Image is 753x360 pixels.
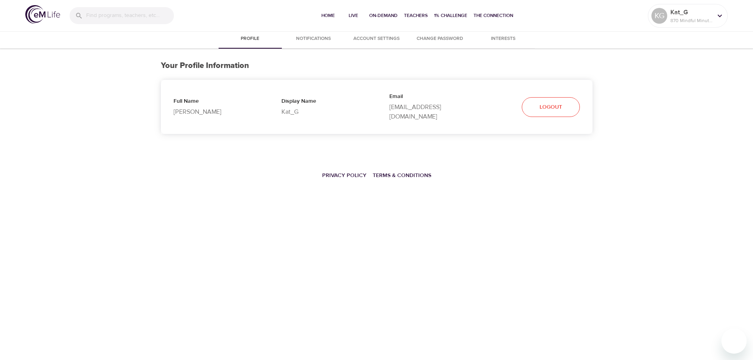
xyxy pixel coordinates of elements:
[174,97,256,107] p: Full Name
[161,166,593,184] nav: breadcrumb
[540,102,562,112] span: Logout
[322,172,366,179] a: Privacy Policy
[281,97,364,107] p: Display Name
[223,35,277,43] span: Profile
[344,11,363,20] span: Live
[721,328,747,354] iframe: Button to launch messaging window
[434,11,467,20] span: 1% Challenge
[319,11,338,20] span: Home
[522,97,580,117] button: Logout
[350,35,404,43] span: Account Settings
[86,7,174,24] input: Find programs, teachers, etc...
[281,107,364,117] p: Kat_G
[413,35,467,43] span: Change Password
[161,61,593,70] h3: Your Profile Information
[369,11,398,20] span: On-Demand
[389,102,472,121] p: [EMAIL_ADDRESS][DOMAIN_NAME]
[476,35,530,43] span: Interests
[389,92,472,102] p: Email
[174,107,256,117] p: [PERSON_NAME]
[670,17,712,24] p: 870 Mindful Minutes
[373,172,431,179] a: Terms & Conditions
[474,11,513,20] span: The Connection
[670,8,712,17] p: Kat_G
[404,11,428,20] span: Teachers
[651,8,667,24] div: KG
[287,35,340,43] span: Notifications
[25,5,60,24] img: logo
